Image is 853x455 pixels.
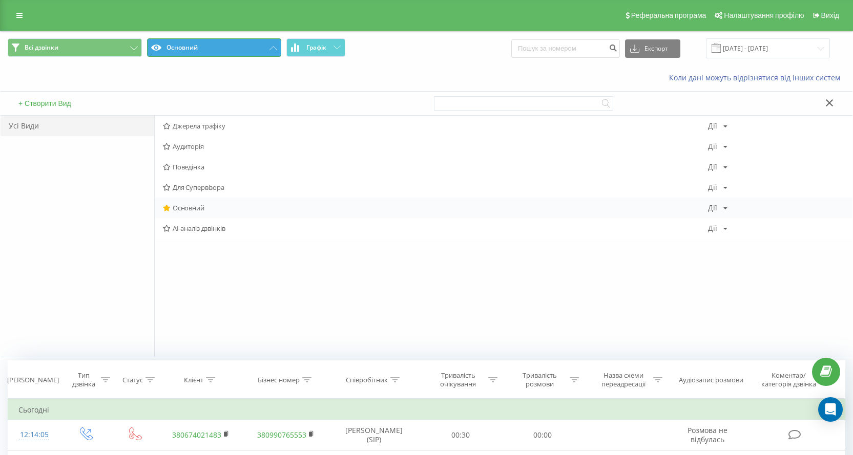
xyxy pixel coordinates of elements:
div: Open Intercom Messenger [818,397,843,422]
div: Дії [708,143,717,150]
span: Налаштування профілю [724,11,804,19]
span: Основний [163,204,708,211]
div: Співробітник [346,376,388,384]
span: Реферальна програма [631,11,706,19]
span: Графік [306,44,326,51]
a: Коли дані можуть відрізнятися вiд інших систем [669,73,845,82]
td: 00:00 [502,420,584,450]
div: Клієнт [184,376,203,384]
div: 12:14:05 [18,425,50,445]
button: Всі дзвінки [8,38,142,57]
span: Джерела трафіку [163,122,708,129]
div: Тривалість розмови [512,371,567,388]
td: 00:30 [420,420,502,450]
div: Тривалість очікування [431,371,486,388]
div: Тип дзвінка [69,371,98,388]
div: Дії [708,163,717,170]
span: Аудиторія [163,143,708,150]
a: 380674021483 [172,430,221,440]
td: [PERSON_NAME] (SIP) [328,420,420,450]
button: Експорт [625,39,680,58]
div: Дії [708,225,717,232]
div: Коментар/категорія дзвінка [759,371,819,388]
div: Дії [708,204,717,211]
div: Дії [708,184,717,191]
div: Усі Види [1,116,154,136]
span: AI-аналіз дзвінків [163,225,708,232]
div: Бізнес номер [258,376,300,384]
button: Графік [286,38,345,57]
input: Пошук за номером [511,39,620,58]
a: 380990765553 [257,430,306,440]
div: Дії [708,122,717,129]
button: Основний [147,38,281,57]
span: Для Супервізора [163,184,708,191]
span: Вихід [821,11,839,19]
div: Статус [122,376,143,384]
button: Закрити [822,98,837,109]
span: Всі дзвінки [25,44,58,52]
td: Сьогодні [8,400,845,420]
div: Аудіозапис розмови [679,376,743,384]
span: Розмова не відбулась [688,425,727,444]
div: Назва схеми переадресації [596,371,651,388]
div: [PERSON_NAME] [7,376,59,384]
button: + Створити Вид [15,99,74,108]
span: Поведінка [163,163,708,170]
